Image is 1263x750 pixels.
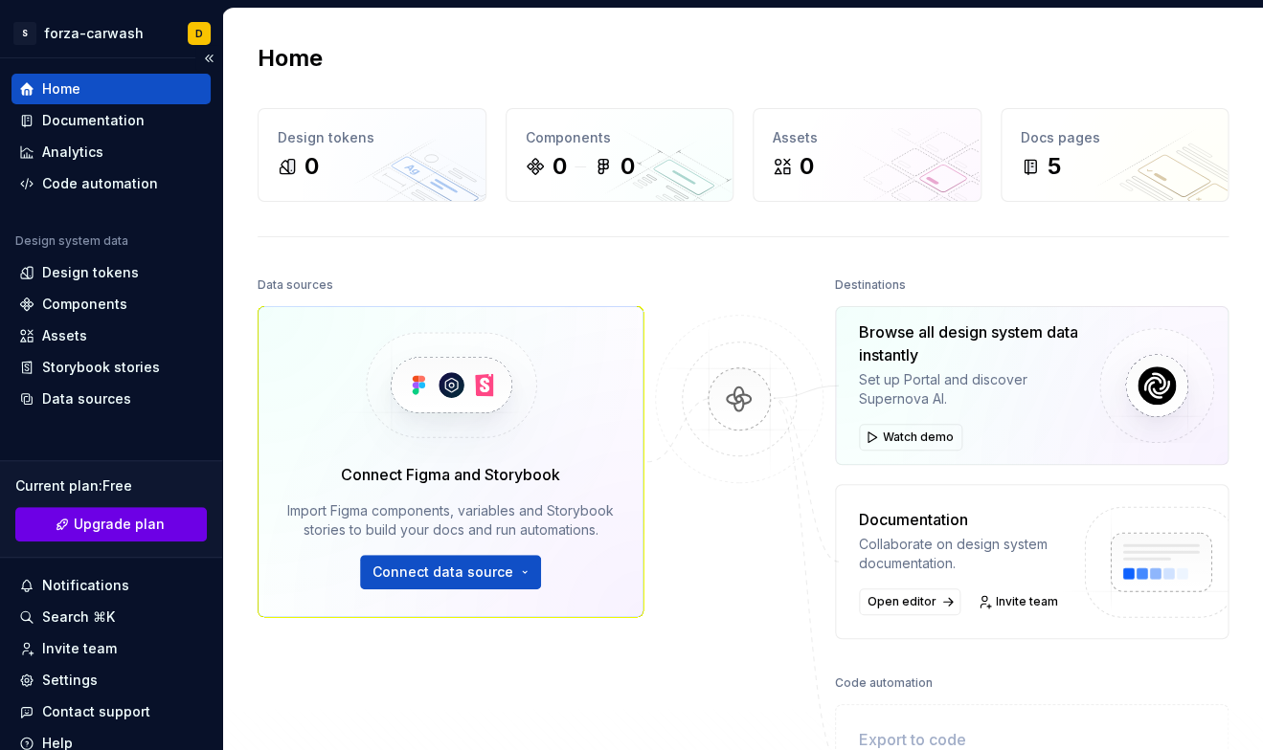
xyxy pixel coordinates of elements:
div: Destinations [835,272,906,298]
a: Documentation [11,105,211,136]
a: Code automation [11,168,211,199]
div: Import Figma components, variables and Storybook stories to build your docs and run automations. [285,501,616,540]
div: Components [42,295,127,314]
button: Connect data source [360,555,541,589]
div: 5 [1048,151,1061,182]
div: Design tokens [278,128,466,147]
a: Design tokens [11,257,211,288]
div: Documentation [859,508,1067,531]
a: Components [11,289,211,320]
a: Open editor [859,588,960,615]
div: Home [42,79,80,99]
div: 0 [800,151,814,182]
button: Notifications [11,570,211,601]
button: Sforza-carwashD [4,12,218,54]
div: Code automation [835,670,933,696]
div: S [13,22,36,45]
span: Connect data source [372,562,513,582]
div: Docs pages [1021,128,1209,147]
div: Search ⌘K [42,607,115,627]
div: Storybook stories [42,358,160,377]
button: Search ⌘K [11,602,211,632]
div: Assets [42,326,87,345]
a: Design tokens0 [258,108,486,202]
div: forza-carwash [44,24,144,43]
div: Invite team [42,639,117,658]
button: Contact support [11,696,211,727]
div: Data sources [42,389,131,408]
div: 0 [553,151,567,182]
div: Documentation [42,111,145,130]
div: Set up Portal and discover Supernova AI. [859,370,1084,408]
button: Collapse sidebar [195,45,222,72]
div: Collaborate on design system documentation. [859,535,1067,573]
a: Analytics [11,137,211,167]
a: Invite team [972,588,1067,615]
a: Home [11,74,211,104]
span: Open editor [868,594,936,609]
a: Settings [11,665,211,695]
button: Watch demo [859,424,962,451]
div: 0 [304,151,319,182]
div: Settings [42,671,98,690]
div: Code automation [42,174,158,193]
div: Assets [773,128,961,147]
div: D [195,26,203,41]
div: Current plan : Free [15,476,207,496]
a: Data sources [11,384,211,414]
div: Components [526,128,714,147]
div: Browse all design system data instantly [859,320,1084,366]
div: Contact support [42,702,150,721]
div: Design tokens [42,263,139,282]
a: Docs pages5 [1001,108,1229,202]
div: Connect Figma and Storybook [341,463,560,486]
span: Upgrade plan [74,515,165,534]
a: Storybook stories [11,352,211,383]
a: Upgrade plan [15,507,207,541]
div: Analytics [42,143,103,162]
h2: Home [258,43,323,74]
div: Notifications [42,576,129,595]
a: Invite team [11,633,211,664]
div: Design system data [15,233,128,249]
span: Invite team [996,594,1058,609]
div: Data sources [258,272,333,298]
span: Watch demo [883,430,954,445]
a: Components00 [506,108,734,202]
a: Assets [11,320,211,351]
a: Assets0 [753,108,981,202]
div: 0 [620,151,635,182]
